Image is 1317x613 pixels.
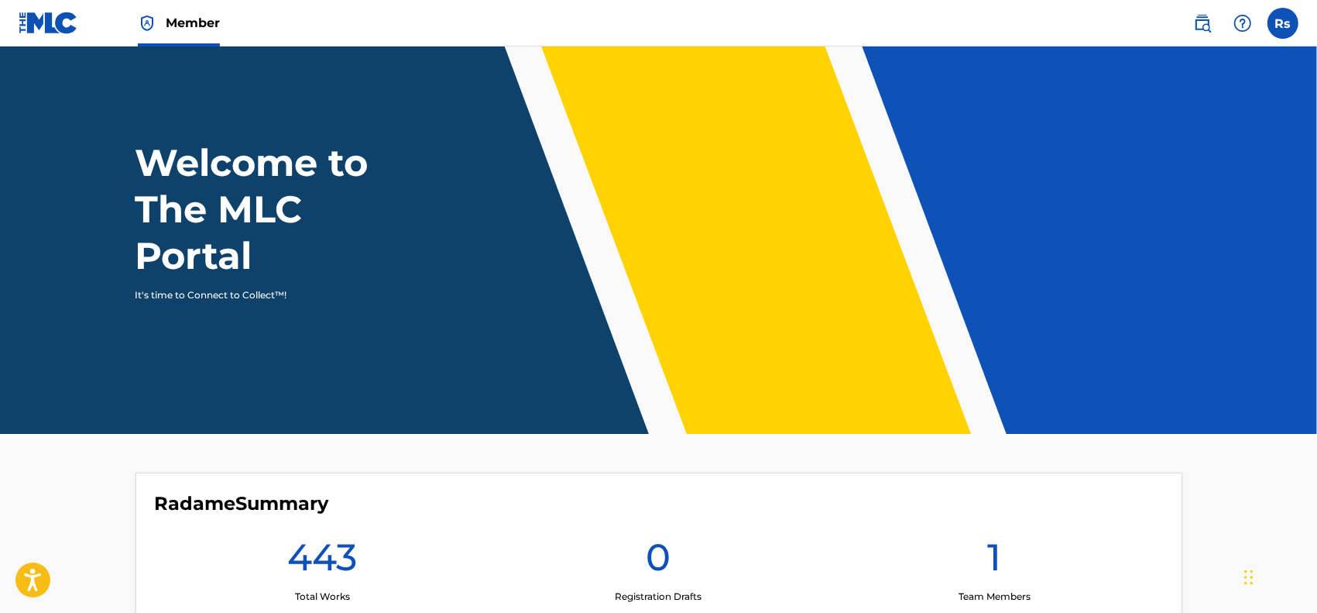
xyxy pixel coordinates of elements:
a: Public Search [1187,8,1218,39]
h1: 0 [646,534,671,590]
p: It's time to Connect to Collect™! [135,288,404,302]
img: Top Rightsholder [138,14,156,33]
h1: 1 [987,534,1001,590]
h4: Radame [155,492,329,515]
p: Total Works [295,590,350,604]
span: Member [166,14,220,32]
img: MLC Logo [19,12,78,34]
p: Registration Drafts [615,590,701,604]
div: User Menu [1267,8,1298,39]
h1: 443 [287,534,357,590]
img: search [1193,14,1212,33]
iframe: Widget de chat [1240,539,1317,613]
div: Arrastrar [1244,554,1254,601]
div: Help [1227,8,1258,39]
img: help [1233,14,1252,33]
h1: Welcome to The MLC Portal [135,139,425,279]
p: Team Members [959,590,1031,604]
